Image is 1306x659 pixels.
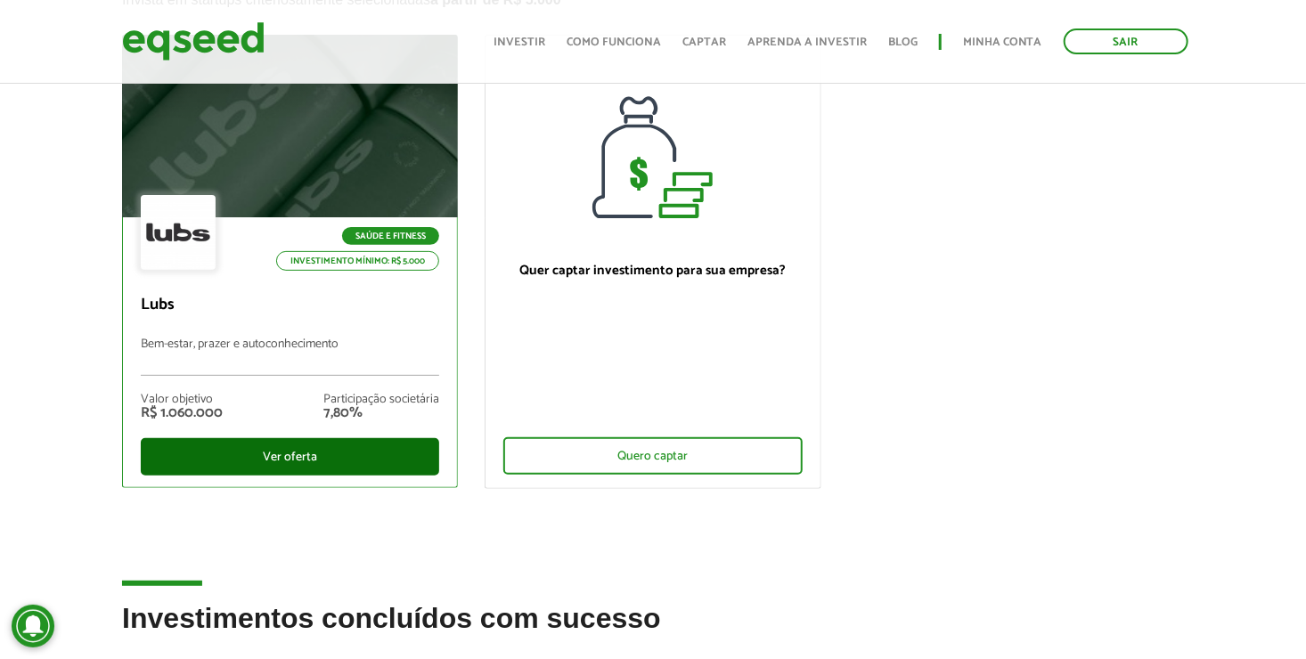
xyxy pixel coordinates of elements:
a: Blog [888,37,918,48]
div: Participação societária [323,394,439,406]
div: R$ 1.060.000 [141,406,223,420]
div: Ver oferta [141,438,439,476]
div: Valor objetivo [141,394,223,406]
p: Lubs [141,296,439,315]
div: 7,80% [323,406,439,420]
a: Captar [682,37,726,48]
p: Saúde e Fitness [342,227,439,245]
p: Bem-estar, prazer e autoconhecimento [141,338,439,376]
div: Quero captar [503,437,802,475]
p: Quer captar investimento para sua empresa? [503,263,802,279]
a: Quer captar investimento para sua empresa? Quero captar [485,35,820,489]
a: Como funciona [567,37,661,48]
p: Investimento mínimo: R$ 5.000 [276,251,439,271]
a: Sair [1064,28,1188,54]
img: EqSeed [122,18,265,65]
a: Minha conta [963,37,1042,48]
a: Aprenda a investir [747,37,867,48]
a: Investir [494,37,545,48]
a: Saúde e Fitness Investimento mínimo: R$ 5.000 Lubs Bem-estar, prazer e autoconhecimento Valor obj... [122,35,458,488]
